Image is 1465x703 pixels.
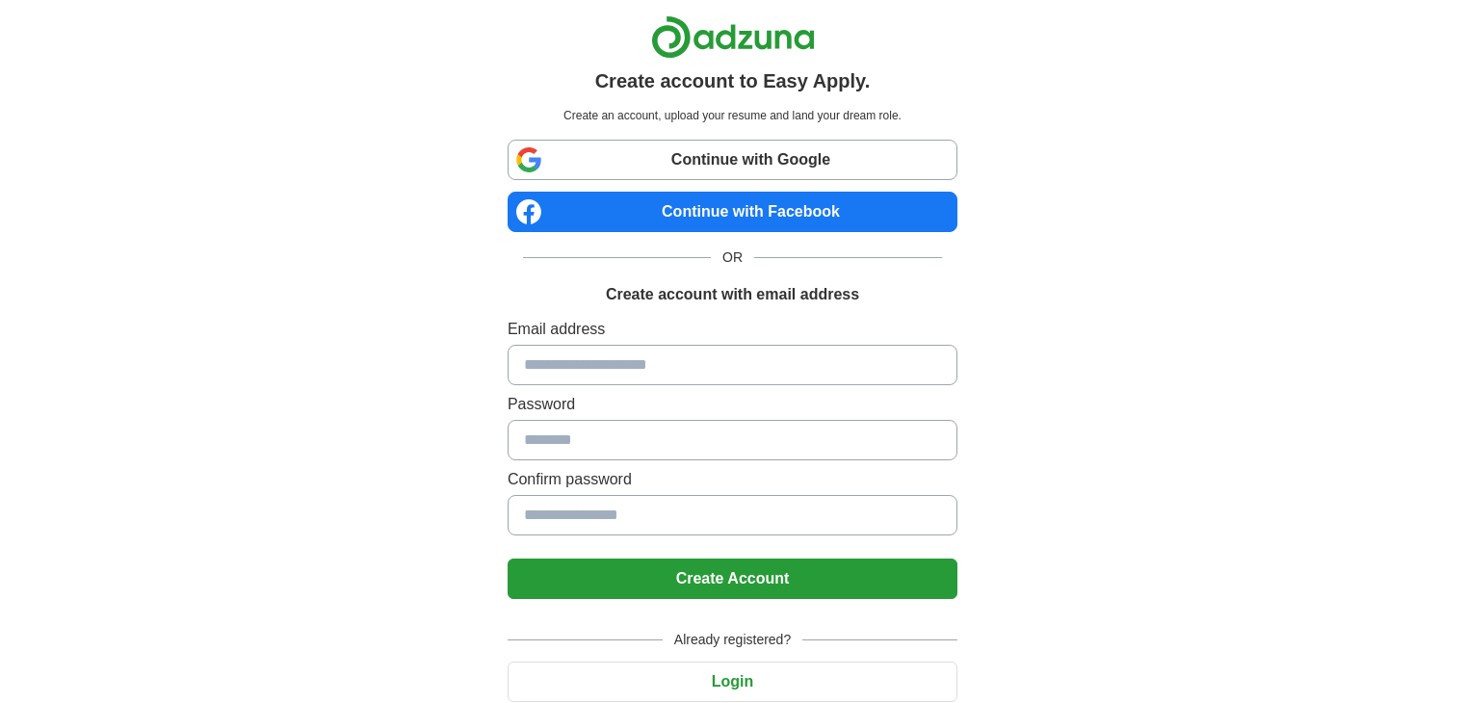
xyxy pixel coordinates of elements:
button: Login [508,662,957,702]
label: Email address [508,318,957,341]
h1: Create account to Easy Apply. [595,66,871,95]
h1: Create account with email address [606,283,859,306]
img: Adzuna logo [651,15,815,59]
a: Continue with Google [508,140,957,180]
button: Create Account [508,559,957,599]
a: Login [508,673,957,690]
label: Password [508,393,957,416]
label: Confirm password [508,468,957,491]
span: Already registered? [663,630,802,650]
span: OR [711,247,754,268]
p: Create an account, upload your resume and land your dream role. [511,107,954,124]
a: Continue with Facebook [508,192,957,232]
